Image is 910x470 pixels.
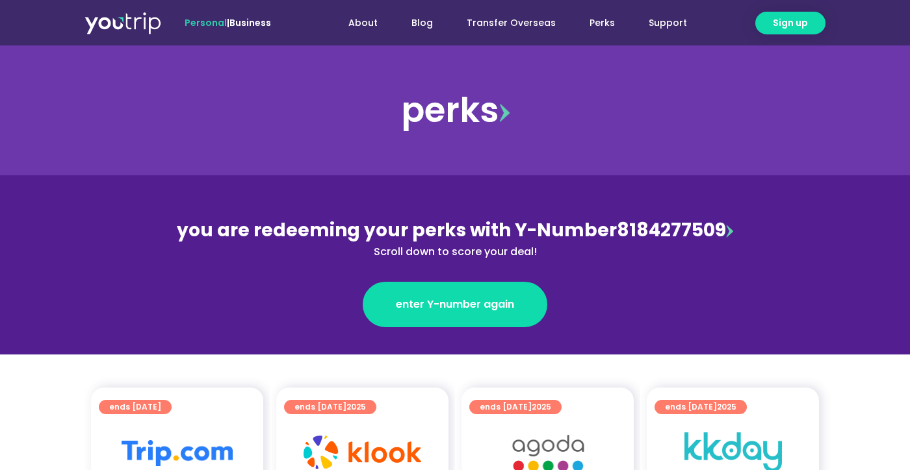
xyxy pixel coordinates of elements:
span: ends [DATE] [480,400,551,414]
span: 2025 [717,401,736,412]
div: Scroll down to score your deal! [173,244,737,260]
span: Personal [185,16,227,29]
span: 2025 [532,401,551,412]
span: you are redeeming your perks with Y-Number [177,217,617,243]
a: Transfer Overseas [450,11,573,35]
span: ends [DATE] [294,400,366,414]
a: ends [DATE]2025 [284,400,376,414]
a: About [331,11,395,35]
a: ends [DATE] [99,400,172,414]
span: 2025 [346,401,366,412]
a: ends [DATE]2025 [655,400,747,414]
a: Business [229,16,271,29]
span: | [185,16,271,29]
span: enter Y-number again [396,297,514,312]
a: Support [632,11,704,35]
a: ends [DATE]2025 [469,400,562,414]
a: Sign up [755,12,825,34]
a: Perks [573,11,632,35]
span: ends [DATE] [109,400,161,414]
span: Sign up [773,16,808,30]
a: enter Y-number again [363,282,547,327]
div: 8184277509 [173,217,737,260]
a: Blog [395,11,450,35]
nav: Menu [306,11,704,35]
span: ends [DATE] [665,400,736,414]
